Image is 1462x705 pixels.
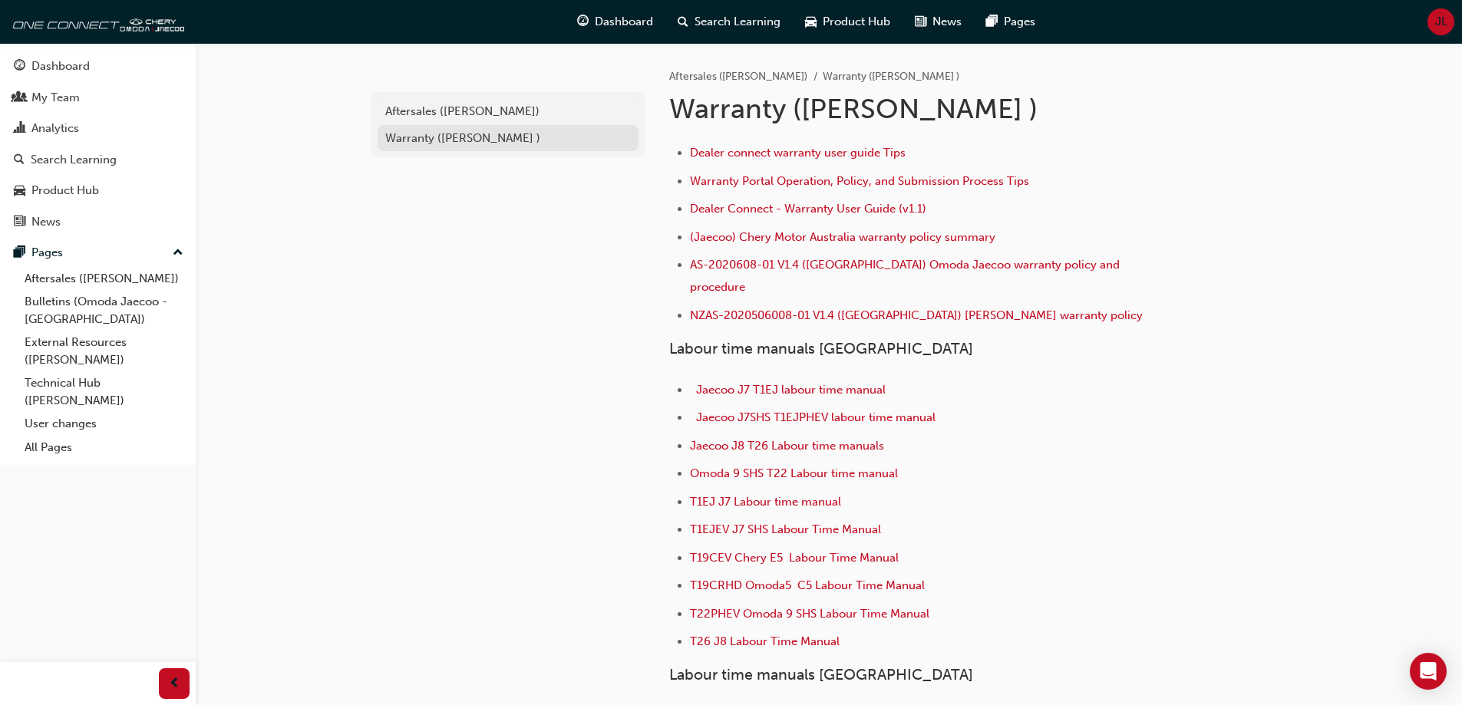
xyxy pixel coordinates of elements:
a: Omoda 9 SHS T22 Labour time manual [690,466,898,480]
span: pages-icon [14,246,25,260]
a: T19CEV Chery E5 Labour Time Manual [690,551,899,565]
span: Dashboard [595,13,653,31]
button: Pages [6,239,190,267]
a: Jaecoo J8 T26 Labour time manuals [690,439,884,453]
span: people-icon [14,91,25,105]
a: Technical Hub ([PERSON_NAME]) [18,371,190,412]
span: Pages [1004,13,1035,31]
div: My Team [31,89,80,107]
div: Aftersales ([PERSON_NAME]) [385,103,631,120]
span: car-icon [14,184,25,198]
a: (Jaecoo) Chery Motor Australia warranty policy summary [690,230,995,244]
a: Bulletins (Omoda Jaecoo - [GEOGRAPHIC_DATA]) [18,290,190,331]
div: Pages [31,244,63,262]
div: Warranty ([PERSON_NAME] ) [385,130,631,147]
a: T1EJEV J7 SHS Labour Time Manual [690,522,881,536]
a: car-iconProduct Hub [793,6,903,38]
div: Search Learning [31,151,117,169]
a: T1EJ J7 Labour time manual [690,495,841,509]
span: JL [1435,13,1447,31]
a: search-iconSearch Learning [665,6,793,38]
li: Warranty ([PERSON_NAME] ) [823,68,959,86]
a: pages-iconPages [974,6,1048,38]
span: Labour time manuals [GEOGRAPHIC_DATA] [669,340,973,357]
a: NZAS-2020506008-01 V1.4 ([GEOGRAPHIC_DATA]) [PERSON_NAME] warranty policy [690,308,1143,322]
div: Dashboard [31,58,90,75]
a: Warranty Portal Operation, Policy, and Submission Process Tips [690,174,1029,188]
a: Aftersales ([PERSON_NAME]) [18,267,190,291]
a: User changes [18,412,190,436]
span: prev-icon [169,674,180,693]
a: news-iconNews [903,6,974,38]
span: search-icon [14,153,25,167]
a: Product Hub [6,176,190,205]
a: Analytics [6,114,190,143]
span: up-icon [173,243,183,263]
div: Product Hub [31,182,99,199]
a: Dealer connect warranty user guide Tips [690,146,906,160]
span: guage-icon [14,60,25,74]
a: Warranty ([PERSON_NAME] ) [378,125,639,152]
a: All Pages [18,436,190,460]
span: chart-icon [14,122,25,136]
a: Search Learning [6,146,190,174]
div: Analytics [31,120,79,137]
h1: Warranty ([PERSON_NAME] ) [669,92,1173,126]
a: External Resources ([PERSON_NAME]) [18,331,190,371]
a: AS-2020608-01 V1.4 ([GEOGRAPHIC_DATA]) Omoda Jaecoo warranty policy and procedure [690,258,1123,294]
a: Aftersales ([PERSON_NAME]) [378,98,639,125]
span: news-icon [915,12,926,31]
a: My Team [6,84,190,112]
img: oneconnect [8,6,184,37]
span: search-icon [678,12,688,31]
span: Search Learning [695,13,781,31]
a: News [6,208,190,236]
span: guage-icon [577,12,589,31]
span: Product Hub [823,13,890,31]
a: T19CRHD Omoda5 C5 Labour Time Manual [690,578,925,592]
span: pages-icon [986,12,998,31]
a: Jaecoo J7SHS T1EJPHEV labour time manual [696,410,936,424]
button: JL [1427,8,1454,35]
span: Labour time manuals [GEOGRAPHIC_DATA] [669,666,973,684]
span: news-icon [14,216,25,229]
a: Jaecoo J7 T1EJ labour time manual [696,383,886,397]
a: T22PHEV Omoda 9 SHS Labour Time Manual [690,607,929,621]
div: News [31,213,61,231]
a: guage-iconDashboard [565,6,665,38]
a: Dealer Connect - Warranty User Guide (v1.1) [690,202,926,216]
span: News [932,13,962,31]
a: Aftersales ([PERSON_NAME]) [669,70,807,83]
a: T26 J8 Labour Time Manual [690,634,840,648]
div: Open Intercom Messenger [1410,653,1447,690]
button: DashboardMy TeamAnalyticsSearch LearningProduct HubNews [6,49,190,239]
a: Dashboard [6,52,190,81]
span: car-icon [805,12,817,31]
